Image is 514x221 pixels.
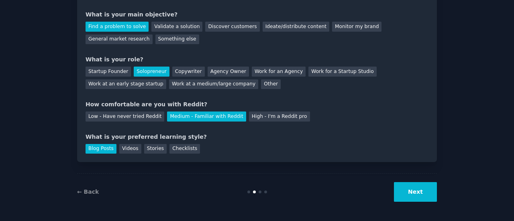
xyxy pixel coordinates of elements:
div: How comfortable are you with Reddit? [86,100,428,109]
a: ← Back [77,189,99,195]
div: Something else [155,34,199,45]
div: Checklists [169,144,200,154]
div: Work for a Startup Studio [308,67,376,77]
div: What is your preferred learning style? [86,133,428,141]
div: What is your role? [86,55,428,64]
div: Discover customers [205,22,259,32]
div: Blog Posts [86,144,116,154]
div: What is your main objective? [86,10,428,19]
div: Work for an Agency [252,67,306,77]
button: Next [394,182,437,202]
div: Ideate/distribute content [263,22,329,32]
div: Copywriter [172,67,205,77]
div: Find a problem to solve [86,22,149,32]
div: Validate a solution [151,22,202,32]
div: Work at an early stage startup [86,79,166,89]
div: High - I'm a Reddit pro [249,112,310,122]
div: Other [261,79,281,89]
div: Medium - Familiar with Reddit [167,112,246,122]
div: Agency Owner [208,67,249,77]
div: Monitor my brand [332,22,381,32]
div: General market research [86,34,153,45]
div: Solopreneur [134,67,169,77]
div: Videos [119,144,141,154]
div: Work at a medium/large company [169,79,258,89]
div: Stories [144,144,167,154]
div: Startup Founder [86,67,131,77]
div: Low - Have never tried Reddit [86,112,164,122]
